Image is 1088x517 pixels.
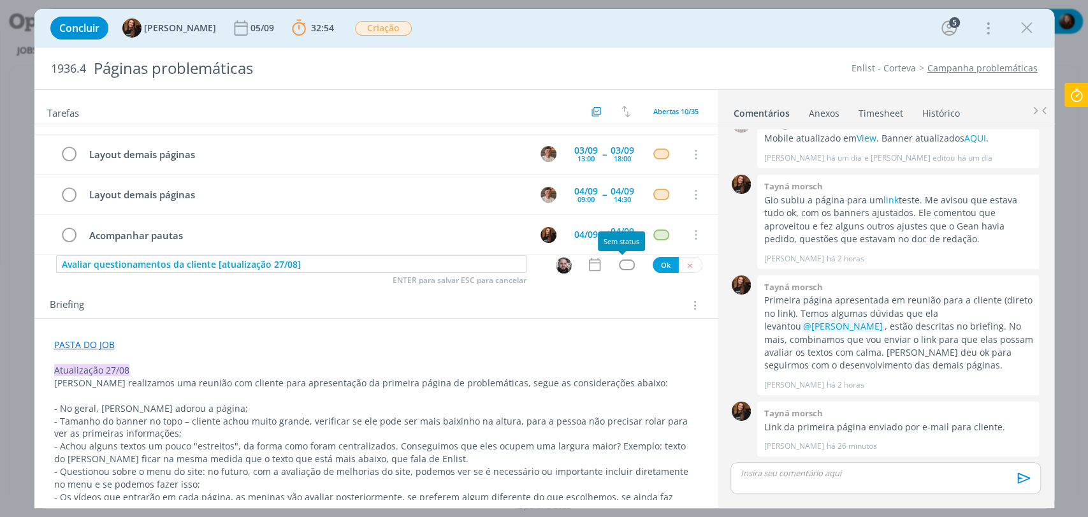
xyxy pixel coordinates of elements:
div: 5 [949,17,960,28]
p: - Questionou sobre o menu do site: no futuro, com a avaliação de melhorias do site, podemos ver s... [54,465,698,491]
a: View [856,132,876,144]
span: - Achou alguns textos um pouco "estreitos", da forma como foram centralizados. Conseguimos que el... [54,440,688,465]
div: 04/09 [574,230,598,239]
div: 13:00 [577,155,595,162]
img: T [732,275,751,295]
span: -- [602,190,606,199]
div: 03/09 [611,146,634,155]
span: Briefing [50,297,84,314]
p: [PERSON_NAME] realizamos uma reunião com cliente para apresentação da primeira página de problemá... [54,377,698,390]
button: G [555,257,572,274]
a: Campanha problemáticas [927,62,1038,74]
span: Atualização 27/08 [54,364,129,376]
p: - No geral, [PERSON_NAME] adorou a página; [54,402,698,415]
div: 04/09 [611,227,634,236]
span: Concluir [59,23,99,33]
img: T [540,187,556,203]
button: T [539,225,558,244]
div: 09:00 [577,196,595,203]
button: 32:54 [289,18,337,38]
p: [PERSON_NAME] [764,379,823,391]
div: 04/09 [611,187,634,196]
span: e [PERSON_NAME] editou [864,152,954,164]
span: 32:54 [311,22,334,34]
div: 14:30 [614,196,631,203]
div: Layout demais páginas [84,187,529,203]
button: Criação [354,20,412,36]
img: arrow-down-up.svg [621,106,630,117]
span: Criação [355,21,412,36]
a: link [883,194,898,206]
img: T [540,146,556,162]
p: Primeira página apresentada em reunião para a cliente (direto no link). Temos algumas dúvidas que... [764,294,1033,372]
b: Tayná morsch [764,281,822,293]
p: Gio subiu a página para um teste. Me avisou que estava tudo ok, com os banners ajustados. Ele com... [764,194,1033,246]
p: Link da primeira página enviado por e-mail para cliente. [764,421,1033,433]
button: Concluir [50,17,108,40]
p: [PERSON_NAME] [764,253,823,265]
a: Enlist - Corteva [852,62,916,74]
img: T [122,18,141,38]
span: Abertas 10/35 [653,106,699,116]
div: 03/09 [574,146,598,155]
span: - Tamanho do banner no topo – cliente achou muito grande, verificar se ele pode ser mais baixinho... [54,415,690,440]
span: Tarefas [47,104,79,119]
button: T [539,185,558,204]
div: Layout demais páginas [84,147,529,163]
img: T [732,175,751,194]
p: [PERSON_NAME] [764,152,823,164]
b: Tayná morsch [764,180,822,192]
div: Anexos [809,107,839,120]
button: T [539,145,558,164]
div: 18:00 [614,155,631,162]
p: - Os vídeos que entrarão em cada página, as meninas vão avaliar posteriormente, se preferem algum... [54,491,698,516]
span: -- [602,150,606,159]
div: Sem status [598,231,645,251]
a: Timesheet [858,101,904,120]
span: há um dia [826,152,861,164]
span: há 2 horas [826,253,864,265]
span: há um dia [957,152,992,164]
div: 05/09 [250,24,277,33]
a: AQUI [964,132,985,144]
span: @[PERSON_NAME] [802,320,882,332]
div: Acompanhar pautas [84,228,529,244]
div: dialog [34,9,1054,508]
div: Páginas problemáticas [89,53,621,84]
span: -- [602,230,606,239]
img: T [732,402,751,421]
button: T[PERSON_NAME] [122,18,216,38]
a: PASTA DO JOB [54,339,115,351]
a: Comentários [733,101,790,120]
p: Mobile atualizado em . Banner atualizados . [764,132,1033,145]
span: ENTER para salvar ESC para cancelar [393,275,526,286]
span: 1936.4 [51,62,86,76]
button: 5 [939,18,959,38]
span: há 2 horas [826,379,864,391]
span: [PERSON_NAME] [144,24,216,33]
b: Tayná morsch [764,407,822,419]
button: Ok [653,257,679,273]
img: T [540,227,556,243]
img: G [556,258,572,273]
p: [PERSON_NAME] [764,441,823,452]
div: 04/09 [574,187,598,196]
span: há 26 minutos [826,441,876,452]
a: Histórico [922,101,961,120]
